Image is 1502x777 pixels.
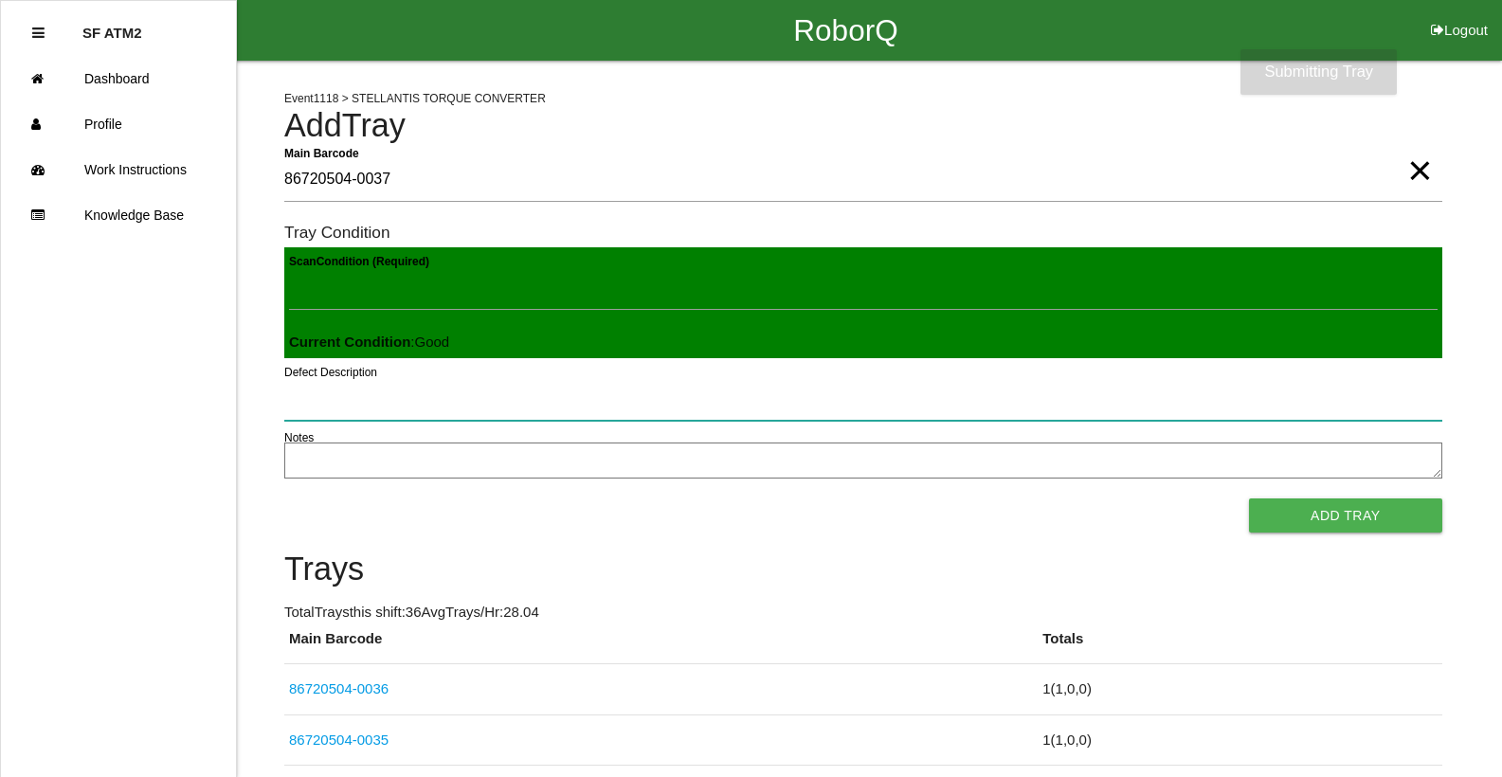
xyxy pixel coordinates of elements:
td: 1 ( 1 , 0 , 0 ) [1038,664,1441,715]
th: Totals [1038,628,1441,664]
span: : Good [289,334,449,350]
th: Main Barcode [284,628,1038,664]
label: Defect Description [284,364,377,381]
b: Scan Condition (Required) [289,255,429,268]
h4: Trays [284,551,1442,587]
div: Close [32,10,45,56]
a: 86720504-0035 [289,732,389,748]
a: Work Instructions [1,147,236,192]
p: SF ATM2 [82,10,142,41]
h4: Add Tray [284,108,1442,144]
td: 1 ( 1 , 0 , 0 ) [1038,714,1441,766]
button: Add Tray [1249,498,1442,533]
span: Clear Input [1407,133,1432,171]
span: Event 1118 > STELLANTIS TORQUE CONVERTER [284,92,546,105]
b: Current Condition [289,334,410,350]
h6: Tray Condition [284,224,1442,242]
a: 86720504-0036 [289,680,389,696]
p: Total Trays this shift: 36 Avg Trays /Hr: 28.04 [284,602,1442,623]
div: Submitting Tray [1240,49,1397,95]
a: Profile [1,101,236,147]
input: Required [284,158,1442,202]
a: Knowledge Base [1,192,236,238]
b: Main Barcode [284,146,359,159]
a: Dashboard [1,56,236,101]
label: Notes [284,429,314,446]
